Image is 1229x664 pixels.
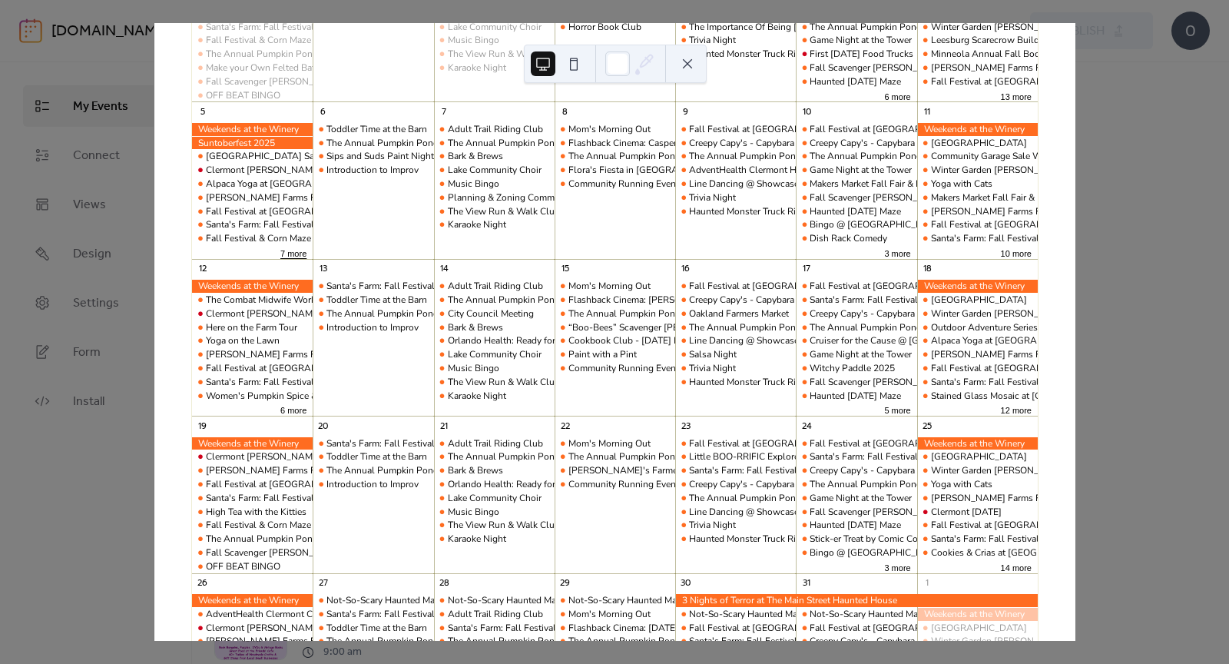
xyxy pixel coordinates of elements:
div: Mom's Morning Out [568,437,651,450]
div: Fall Festival at Southern Hill Farms [192,205,313,218]
div: Haunted Halloween Maze [796,390,916,403]
div: Game Night at the Tower [796,164,916,177]
div: Clermont Farmer's Market [192,307,313,320]
div: [GEOGRAPHIC_DATA] [931,137,1027,150]
div: OFF BEAT BINGO [206,89,280,102]
div: Amber Brooke Farms Fall Festival [192,348,313,361]
div: Santa's Farm: Fall Festival [917,376,1038,389]
div: Trivia Night [675,191,796,204]
div: [PERSON_NAME] Farms Fall Festival [206,191,361,204]
div: Mom's Morning Out [555,280,675,293]
div: Introduction to Improv [326,164,419,177]
div: Winter Garden Farmer's Market [917,164,1038,177]
div: Oakland Farmers Market [689,307,789,320]
div: Fall Scavenger [PERSON_NAME] Maze & Pumpkin Patch [810,61,1045,75]
div: Fall Festival at [GEOGRAPHIC_DATA] [689,280,848,293]
button: 6 more [274,403,313,416]
div: Community Running Event [568,178,679,191]
div: Orlando Health: Ready for Breastfeeding [434,334,555,347]
div: City Council Meeting [448,307,534,320]
div: Flora's Fiesta in [GEOGRAPHIC_DATA] [568,164,732,177]
div: 8 [559,106,571,118]
div: Orlando Health: Ready for Breastfeeding [448,334,614,347]
div: 25 [922,420,933,432]
div: Fall Scavenger [PERSON_NAME] Maze & Pumpkin Patch [810,376,1045,389]
div: Clermont Park Run [917,294,1038,307]
div: Community Running Event [555,362,675,375]
div: Fall Festival at Southern Hill Farms [917,362,1038,375]
div: Amber Brooke Farms Fall Festival [917,205,1038,218]
div: The Annual Pumpkin Ponderosa [796,150,916,163]
div: Fall Festival at Southern Hill Farms [796,280,916,293]
div: Outdoor Adventure Series: Axe Throwing & Sling Shot [931,321,1154,334]
div: Makers Market Fall Fair & Festival [931,191,1069,204]
div: Winter Garden [PERSON_NAME] Market [931,164,1098,177]
div: The Annual Pumpkin Ponderosa [434,450,555,463]
div: Paint with a Pint [568,348,637,361]
div: Toddler Time at the Barn [313,294,433,307]
div: Line Dancing @ Showcase of Citrus [675,334,796,347]
div: The Annual Pumpkin Ponderosa [448,294,582,307]
div: 7 [439,106,450,118]
div: Fall Festival at Southern Hill Farms [917,75,1038,88]
div: Sips and Suds Paint Night October [313,150,433,163]
div: Santa's Farm: Fall Festival [326,437,435,450]
div: Women's Pumpkin Spice & Everything Nice Mixer [192,390,313,403]
div: Alpaca Yoga at [GEOGRAPHIC_DATA] [206,178,366,191]
div: Santa's Farm: Fall Festival [313,437,433,450]
div: Santa's Farm: Fall Festival [796,450,916,463]
div: Fall Scavenger [PERSON_NAME] Maze & Pumpkin Patch [206,75,441,88]
div: Weekends at the Winery [192,280,313,293]
div: Santa's Farm: Fall Festival [796,294,916,307]
div: Yoga on the Lawn [206,334,280,347]
div: City Council Meeting [434,307,555,320]
div: Adult Trail Riding Club [448,280,543,293]
div: Suntoberfest 2025 [192,137,313,150]
div: Dish Rack Comedy [810,232,887,245]
div: Cruiser for the Cause @ [GEOGRAPHIC_DATA] [810,334,1005,347]
div: Fall Festival at [GEOGRAPHIC_DATA] [206,205,365,218]
div: Adult Trail Riding Club [434,280,555,293]
div: Mom's Morning Out [555,437,675,450]
div: The Annual Pumpkin Ponderosa [555,450,675,463]
div: The Annual Pumpkin Ponderosa [434,137,555,150]
div: Mom's Morning Out [555,123,675,136]
div: Fall Festival & Corn Maze at [GEOGRAPHIC_DATA][PERSON_NAME] [206,232,494,245]
div: Clermont Park Run [917,137,1038,150]
div: Bark & Brews [448,464,503,477]
div: Introduction to Improv [326,321,419,334]
div: Santa's Farm: Fall Festival [931,376,1039,389]
div: [GEOGRAPHIC_DATA] [931,294,1027,307]
div: Makers Market Fall Fair & Festival [796,178,916,191]
div: Make your Own Felted Bat [192,61,313,75]
div: [GEOGRAPHIC_DATA] [931,450,1027,463]
div: Winter Garden [PERSON_NAME] Market [931,464,1098,477]
div: Weekends at the Winery [917,280,1038,293]
div: The Annual Pumpkin Ponderosa [810,150,944,163]
div: Amber Brooke Farms Fall Festival [917,61,1038,75]
div: Flashback Cinema: Casper [568,137,677,150]
div: 16 [680,264,691,275]
div: 20 [317,420,329,432]
div: AdventHealth Clermont Hammock Ridge Fall Festival Community Event [675,164,796,177]
div: The Combat Midwife Workshop [206,294,336,307]
div: Fall Festival at [GEOGRAPHIC_DATA] [689,123,848,136]
button: 12 more [995,403,1038,416]
div: Santa's Farm: Fall Festival [810,450,918,463]
div: Little BOO-RRIFIC Explorers Party [675,450,796,463]
div: Paint with a Pint [555,348,675,361]
div: [GEOGRAPHIC_DATA] Sale [206,150,322,163]
div: Clermont Park Run [917,450,1038,463]
div: Santa's Farm: Fall Festival [313,280,433,293]
button: 3 more [878,560,916,573]
div: Stained Glass Mosaic at [GEOGRAPHIC_DATA] [931,390,1128,403]
div: Santa's Farm: Fall Festival [206,376,314,389]
div: Clermont Farmer's Market [192,164,313,177]
div: Minneola's Farmers Market [555,464,675,477]
button: 13 more [995,89,1038,102]
div: Makers Market Fall Fair & Festival [810,178,948,191]
div: Cookbook Club - Wednesday Edition [555,334,675,347]
div: Creepy Capy's - Capybara Meet and Greet [675,294,796,307]
div: Yoga on the Lawn [192,334,313,347]
div: The View Run & Walk Club [448,376,560,389]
